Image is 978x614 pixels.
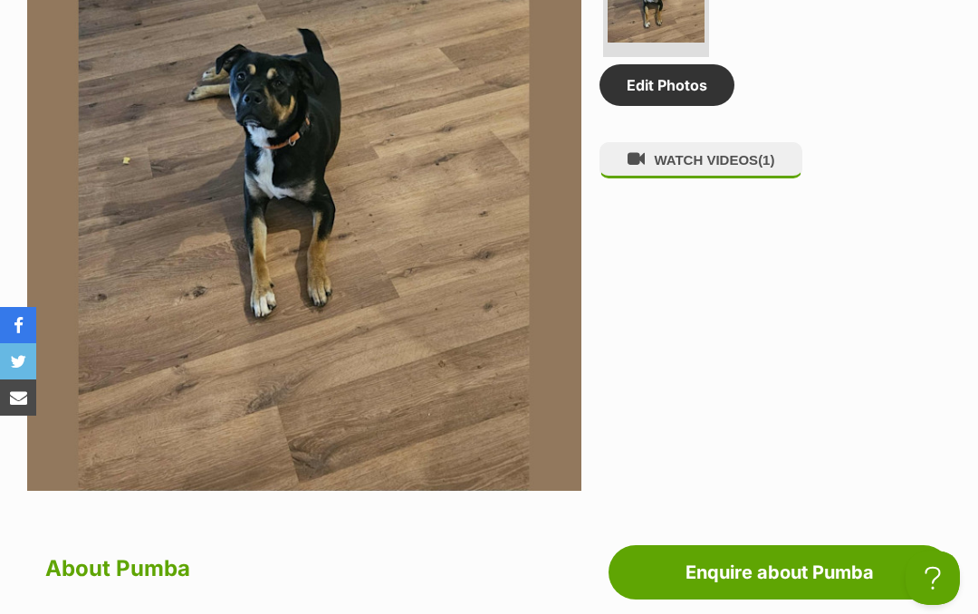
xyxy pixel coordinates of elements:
a: Edit Photos [599,64,734,106]
button: WATCH VIDEOS(1) [599,142,802,177]
span: (1) [758,152,774,168]
h2: About Pumba [45,549,581,589]
iframe: Help Scout Beacon - Open [906,551,960,605]
a: Enquire about Pumba [609,545,951,600]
